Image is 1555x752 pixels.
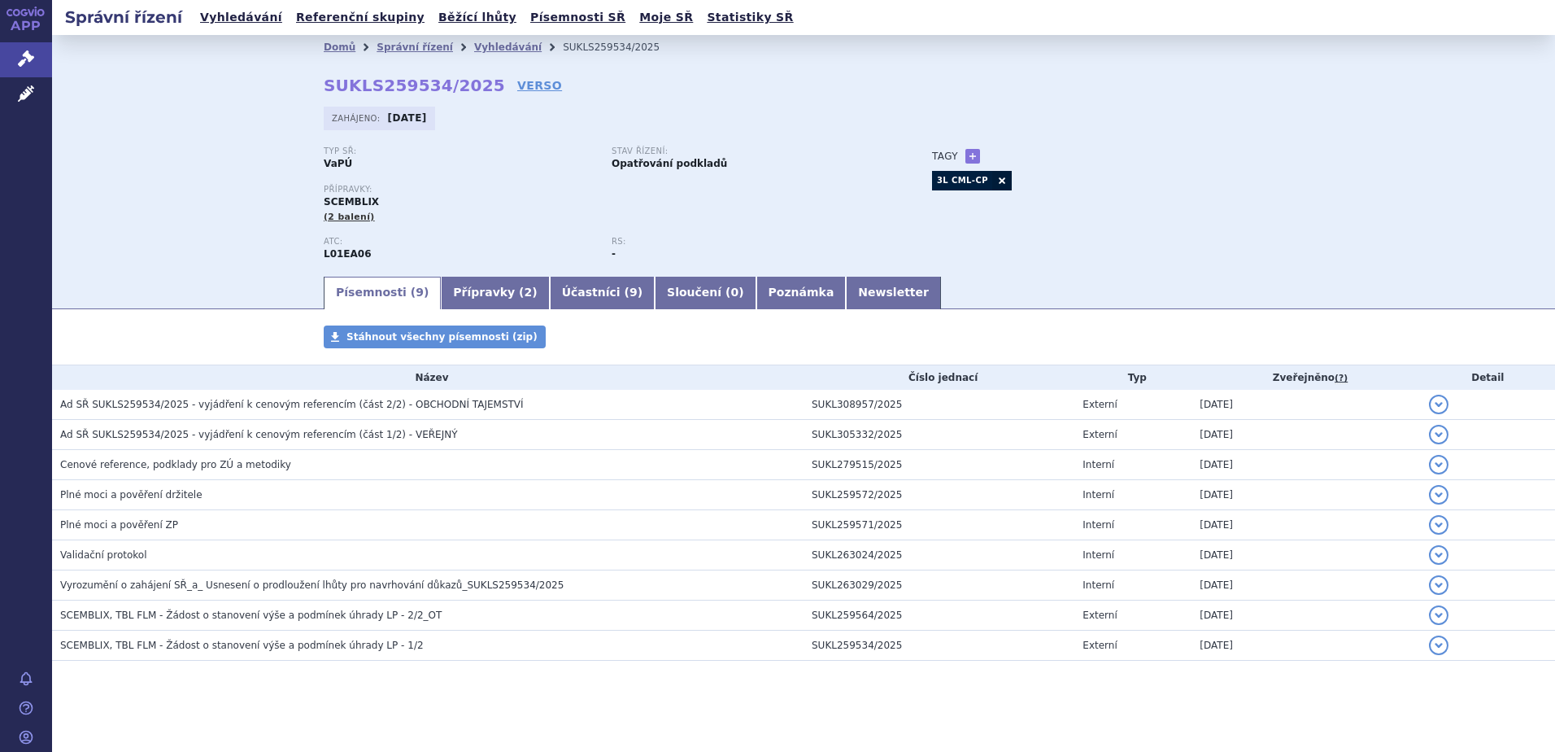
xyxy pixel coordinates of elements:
a: Statistiky SŘ [702,7,798,28]
span: Externí [1082,610,1117,621]
a: 3L CML-CP [932,171,992,190]
span: Externí [1082,640,1117,651]
span: SCEMBLIX, TBL FLM - Žádost o stanovení výše a podmínek úhrady LP - 1/2 [60,640,424,651]
li: SUKLS259534/2025 [563,35,681,59]
td: SUKL305332/2025 [804,420,1074,450]
span: Interní [1082,459,1114,470]
h2: Správní řízení [52,6,195,28]
a: Moje SŘ [634,7,698,28]
td: SUKL263024/2025 [804,540,1074,571]
button: detail [1429,606,1448,625]
a: Stáhnout všechny písemnosti (zip) [324,326,546,348]
td: [DATE] [1191,571,1420,601]
span: Interní [1082,489,1114,501]
span: 2 [525,286,533,299]
button: detail [1429,575,1448,595]
button: detail [1429,485,1448,505]
a: Newsletter [846,277,941,309]
th: Typ [1074,365,1191,390]
a: Vyhledávání [195,7,287,28]
p: RS: [612,237,883,247]
td: SUKL308957/2025 [804,390,1074,420]
abbr: (?) [1335,373,1348,384]
th: Název [52,365,804,390]
span: Plné moci a pověření držitele [60,489,203,501]
p: Typ SŘ: [324,146,595,156]
span: SCEMBLIX [324,196,379,208]
span: (2 balení) [324,212,375,222]
strong: ASCIMINIB [324,248,372,260]
button: detail [1429,425,1448,444]
strong: Opatřování podkladů [612,158,727,169]
td: [DATE] [1191,540,1420,571]
td: SUKL259572/2025 [804,480,1074,510]
span: Interní [1082,549,1114,561]
span: 0 [730,286,738,299]
span: Externí [1082,429,1117,440]
a: Sloučení (0) [655,277,756,309]
a: Písemnosti SŘ [525,7,630,28]
span: Vyrozumění o zahájení SŘ_a_ Usnesení o prodloužení lhůty pro navrhování důkazů_SUKLS259534/2025 [60,579,564,591]
span: Interní [1082,519,1114,531]
td: SUKL259564/2025 [804,601,1074,631]
span: Zahájeno: [332,111,383,125]
td: SUKL259571/2025 [804,510,1074,540]
button: detail [1429,455,1448,474]
span: Ad SŘ SUKLS259534/2025 - vyjádření k cenovým referencím (část 2/2) - OBCHODNÍ TAJEMSTVÍ [60,399,524,410]
span: Validační protokol [60,549,147,561]
th: Číslo jednací [804,365,1074,390]
td: [DATE] [1191,480,1420,510]
td: SUKL279515/2025 [804,450,1074,480]
span: Cenové reference, podklady pro ZÚ a metodiky [60,459,291,470]
td: [DATE] [1191,420,1420,450]
button: detail [1429,636,1448,655]
strong: - [612,248,616,260]
span: Interní [1082,579,1114,591]
p: ATC: [324,237,595,247]
span: 9 [629,286,638,299]
th: Zveřejněno [1191,365,1420,390]
h3: Tagy [932,146,958,166]
a: + [965,149,980,164]
p: Stav řízení: [612,146,883,156]
td: [DATE] [1191,631,1420,661]
a: Přípravky (2) [441,277,549,309]
strong: VaPÚ [324,158,352,169]
span: Ad SŘ SUKLS259534/2025 - vyjádření k cenovým referencím (část 1/2) - VEŘEJNÝ [60,429,458,440]
button: detail [1429,395,1448,414]
span: Externí [1082,399,1117,410]
strong: [DATE] [388,112,427,124]
td: [DATE] [1191,450,1420,480]
p: Přípravky: [324,185,899,195]
td: [DATE] [1191,510,1420,540]
a: Poznámka [756,277,847,309]
a: VERSO [517,77,562,94]
a: Správní řízení [377,42,453,53]
span: Stáhnout všechny písemnosti (zip) [346,331,538,343]
a: Účastníci (9) [550,277,655,309]
span: 9 [416,286,424,299]
strong: SUKLS259534/2025 [324,76,505,95]
a: Písemnosti (9) [324,277,441,309]
a: Referenční skupiny [291,7,429,28]
th: Detail [1421,365,1555,390]
td: SUKL259534/2025 [804,631,1074,661]
a: Vyhledávání [474,42,542,53]
span: Plné moci a pověření ZP [60,519,178,531]
td: SUKL263029/2025 [804,571,1074,601]
span: SCEMBLIX, TBL FLM - Žádost o stanovení výše a podmínek úhrady LP - 2/2_OT [60,610,442,621]
button: detail [1429,545,1448,565]
a: Domů [324,42,355,53]
td: [DATE] [1191,390,1420,420]
a: Běžící lhůty [433,7,521,28]
button: detail [1429,515,1448,535]
td: [DATE] [1191,601,1420,631]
